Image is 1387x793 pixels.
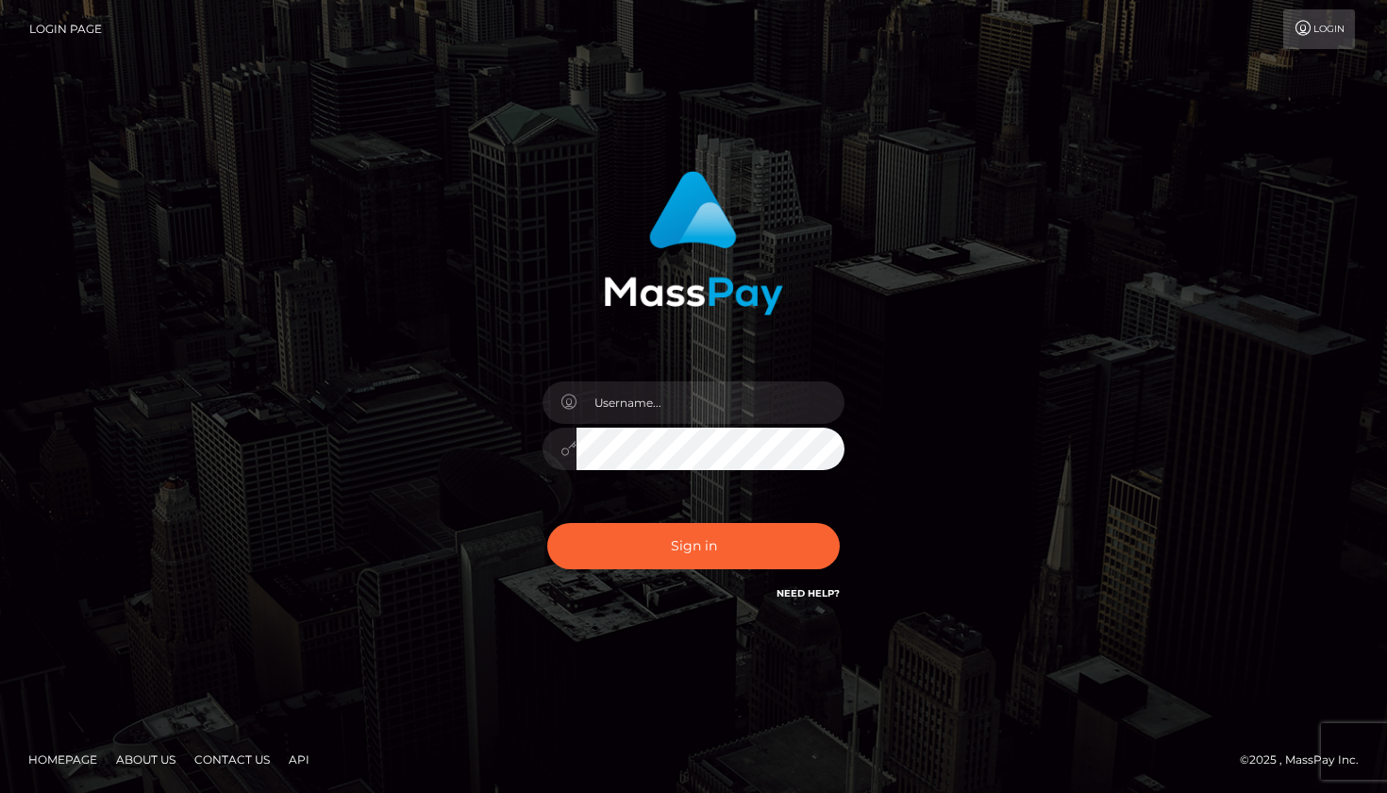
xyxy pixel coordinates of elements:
div: © 2025 , MassPay Inc. [1240,750,1373,770]
a: Login Page [29,9,102,49]
a: API [281,745,317,774]
a: Contact Us [187,745,277,774]
button: Sign in [547,523,840,569]
input: Username... [577,381,844,424]
img: MassPay Login [604,171,783,315]
a: Need Help? [777,587,840,599]
a: About Us [109,745,183,774]
a: Homepage [21,745,105,774]
a: Login [1283,9,1355,49]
